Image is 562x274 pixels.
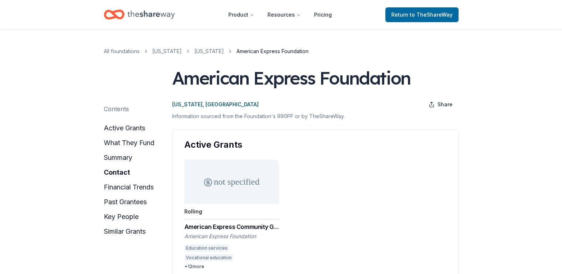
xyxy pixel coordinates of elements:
[194,47,224,56] a: [US_STATE]
[222,7,260,22] button: Product
[184,160,279,270] a: not specifiedRollingAmerican Express Community GivingAmerican Express FoundationEducation service...
[184,139,446,151] div: Active Grants
[172,100,259,109] p: [US_STATE], [GEOGRAPHIC_DATA]
[391,10,453,19] span: Return
[104,47,459,56] nav: breadcrumb
[222,6,338,23] nav: Main
[410,11,453,18] span: to TheShareWay
[236,47,309,56] span: American Express Foundation
[184,222,279,231] div: American Express Community Giving
[104,167,130,178] button: contact
[104,181,154,193] button: financial trends
[184,233,279,240] div: American Express Foundation
[104,105,129,113] div: Contents
[236,254,275,261] div: STEM education
[385,7,459,22] a: Returnto TheShareWay
[172,68,411,88] div: American Express Foundation
[262,7,307,22] button: Resources
[184,254,233,261] div: Vocational education
[104,152,132,164] button: summary
[308,7,338,22] a: Pricing
[104,196,147,208] button: past grantees
[184,264,279,270] div: + 12 more
[104,226,146,237] button: similar grants
[152,47,182,56] a: [US_STATE]
[104,122,145,134] button: active grants
[184,244,229,252] div: Education services
[184,208,202,215] div: Rolling
[104,211,139,223] button: key people
[184,160,279,204] div: not specified
[423,97,459,112] button: Share
[172,112,459,121] p: Information sourced from the Foundation's 990PF or by TheShareWay.
[104,137,154,149] button: what they fund
[437,100,453,109] span: Share
[104,6,175,23] a: Home
[104,47,140,56] a: All foundations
